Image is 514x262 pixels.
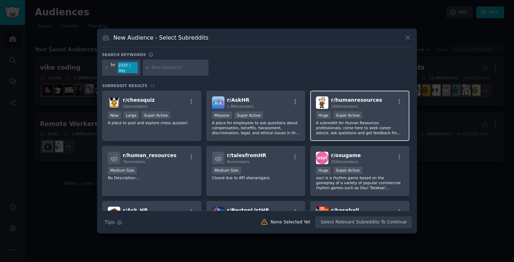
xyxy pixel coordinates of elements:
p: osu! is a rhythm game based on the gameplay of a variety of popular commercial rhythm games such ... [316,175,404,190]
img: osugame [316,152,328,164]
p: A place for employees to ask questions about compensation, benefits, harassment, discrimination, ... [212,120,300,135]
h3: Search keywords [102,52,146,57]
span: 1.8M members [227,104,254,109]
span: 18 [150,84,155,88]
img: baseball [316,207,328,219]
div: Huge [316,167,331,174]
span: 7k members [123,160,145,164]
span: 350k members [331,160,358,164]
p: A subreddit for Human Resources professionals: come here to seek career advice, ask questions and... [316,120,404,135]
span: r/ PeytonListHR [227,207,269,213]
span: 180k members [331,104,358,109]
img: AskHR [212,96,225,109]
div: None Selected Yet [271,219,310,226]
img: Ask_HR [108,207,120,219]
div: Huge [316,111,331,119]
p: A place to post and explore chess quizzes! [108,120,196,125]
span: r/ osugame [331,152,361,158]
p: No Description... [108,175,196,180]
div: 2337 / day [118,62,138,74]
div: hr [111,62,116,74]
span: r/ chessquiz [123,97,155,103]
span: 16k members [123,104,147,109]
img: PeytonListHR [212,207,225,219]
span: r/ humanresources [331,97,382,103]
span: r/ talesfromHR [227,152,267,158]
div: Super Active [141,111,170,119]
div: Medium Size [212,167,241,174]
div: New [108,111,121,119]
div: Super Active [235,111,263,119]
div: Super Active [333,167,362,174]
span: r/ Ask_HR [123,207,148,213]
div: Large [124,111,139,119]
img: humanresources [316,96,328,109]
span: Subreddit Results [102,83,147,88]
span: Tips [105,218,115,226]
p: Closed due to API shenanigans [212,175,300,180]
h3: New Audience - Select Subreddits [114,34,208,41]
img: chessquiz [108,96,120,109]
span: 6k members [227,160,250,164]
div: Medium Size [108,167,137,174]
div: Super Active [333,111,362,119]
span: r/ human_resources [123,152,176,158]
span: r/ AskHR [227,97,250,103]
input: New Keyword [152,65,206,71]
button: Tips [102,216,125,228]
span: r/ baseball [331,207,359,213]
div: Massive [212,111,232,119]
